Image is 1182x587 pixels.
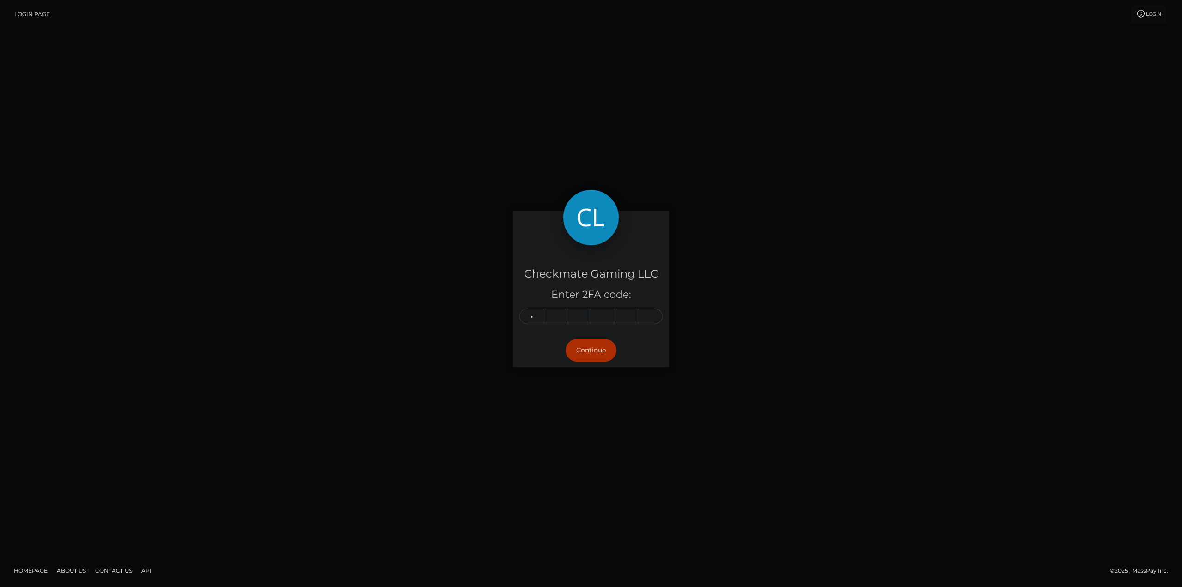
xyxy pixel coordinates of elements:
a: About Us [53,563,90,578]
img: Checkmate Gaming LLC [563,190,619,245]
a: Login [1131,5,1166,24]
a: API [138,563,155,578]
a: Contact Us [91,563,136,578]
h4: Checkmate Gaming LLC [519,266,663,282]
a: Homepage [10,563,51,578]
button: Continue [566,339,616,362]
a: Login Page [14,5,50,24]
div: © 2025 , MassPay Inc. [1110,566,1175,576]
h5: Enter 2FA code: [519,288,663,302]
